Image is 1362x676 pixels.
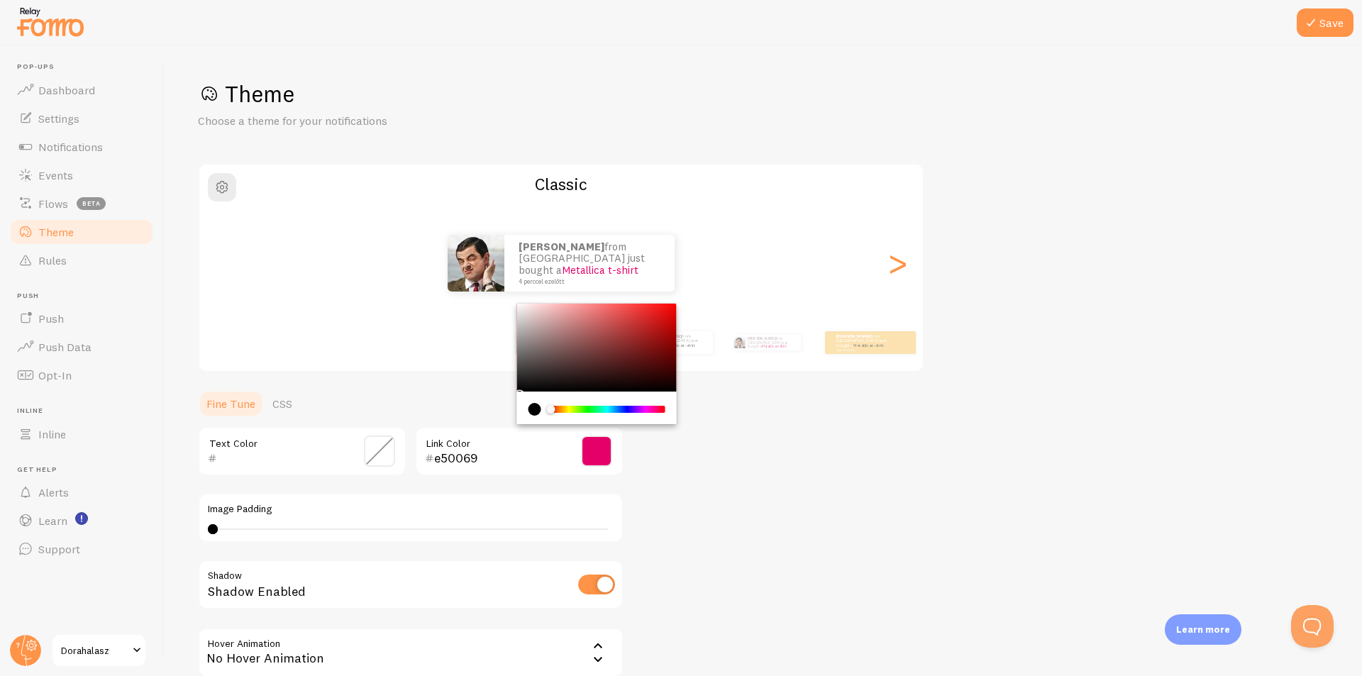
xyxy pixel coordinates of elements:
a: Events [9,161,155,189]
div: Shadow Enabled [198,560,624,611]
span: Pop-ups [17,62,155,72]
svg: <p>Watch New Feature Tutorials!</p> [75,512,88,525]
span: Inline [38,427,66,441]
a: Settings [9,104,155,133]
a: Support [9,535,155,563]
span: Support [38,542,80,556]
span: Flows [38,196,68,211]
span: Opt-In [38,368,72,382]
a: Push Data [9,333,155,361]
span: Notifications [38,140,103,154]
span: Get Help [17,465,155,475]
a: Flows beta [9,189,155,218]
small: 4 perccel ezelőtt [519,278,656,285]
span: Dashboard [38,83,95,97]
a: Learn [9,506,155,535]
small: 4 perccel ezelőtt [836,348,892,351]
img: Fomo [516,331,539,354]
p: Choose a theme for your notifications [198,113,538,129]
div: Learn more [1165,614,1241,645]
img: Fomo [733,337,745,348]
a: CSS [264,389,301,418]
a: Metallica t-shirt [762,344,786,348]
img: fomo-relay-logo-orange.svg [15,4,86,40]
a: Rules [9,246,155,275]
a: Fine Tune [198,389,264,418]
span: Rules [38,253,67,267]
span: Dorahalasz [61,642,128,659]
span: Settings [38,111,79,126]
span: Push Data [38,340,92,354]
a: Opt-In [9,361,155,389]
a: Theme [9,218,155,246]
p: from [GEOGRAPHIC_DATA] just bought a [519,241,660,285]
span: Theme [38,225,74,239]
a: Notifications [9,133,155,161]
a: Metallica t-shirt [665,343,695,348]
span: beta [77,197,106,210]
h2: Classic [199,173,923,195]
p: from [GEOGRAPHIC_DATA] just bought a [748,335,795,350]
img: Fomo [448,235,504,292]
span: Inline [17,406,155,416]
a: Inline [9,420,155,448]
span: Push [38,311,64,326]
strong: [PERSON_NAME] [748,336,776,340]
a: Dorahalasz [51,633,147,667]
label: Image Padding [208,503,614,516]
strong: [PERSON_NAME] [836,333,870,339]
a: Metallica t-shirt [562,263,638,277]
a: Metallica t-shirt [853,343,884,348]
div: Chrome color picker [517,304,677,424]
span: Alerts [38,485,69,499]
a: Dashboard [9,76,155,104]
p: from [GEOGRAPHIC_DATA] just bought a [836,333,893,351]
span: Events [38,168,73,182]
iframe: Help Scout Beacon - Open [1291,605,1334,648]
p: Learn more [1176,623,1230,636]
div: Next slide [889,212,906,314]
p: from [GEOGRAPHIC_DATA] just bought a [648,333,707,351]
div: current color is #000000 [528,403,541,416]
a: Push [9,304,155,333]
span: Learn [38,514,67,528]
a: Alerts [9,478,155,506]
h1: Theme [198,79,1328,109]
small: 4 perccel ezelőtt [648,348,706,351]
strong: [PERSON_NAME] [519,240,604,253]
span: Push [17,292,155,301]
